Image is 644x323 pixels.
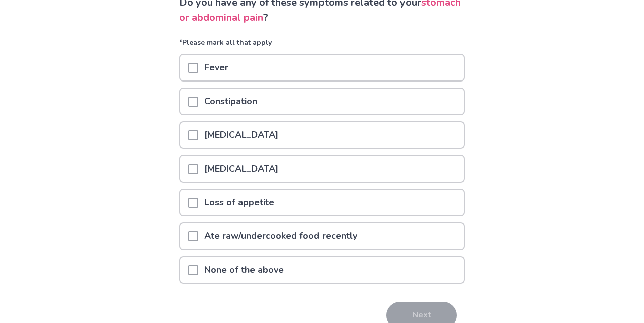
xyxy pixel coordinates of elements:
p: Constipation [198,89,263,114]
p: [MEDICAL_DATA] [198,156,284,182]
p: [MEDICAL_DATA] [198,122,284,148]
p: Ate raw/undercooked food recently [198,223,363,249]
p: Loss of appetite [198,190,280,215]
p: Fever [198,55,234,80]
p: *Please mark all that apply [179,37,465,54]
p: None of the above [198,257,290,283]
